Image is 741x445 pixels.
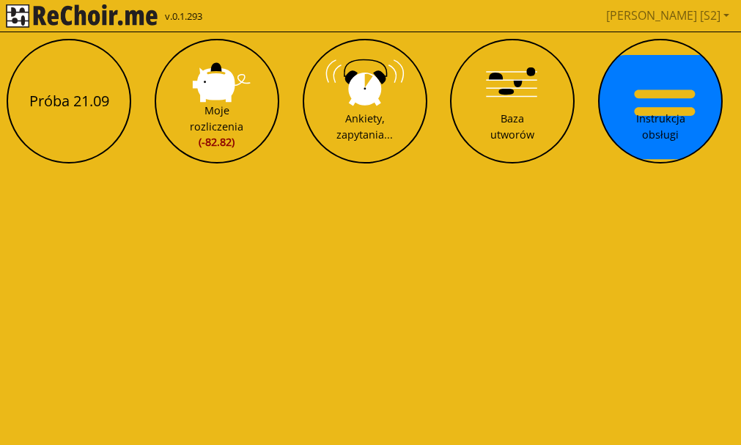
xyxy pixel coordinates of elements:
div: Moje rozliczenia [190,103,243,150]
button: Baza utworów [450,39,575,163]
div: Instrukcja obsługi [636,111,685,142]
div: Ankiety, zapytania... [336,111,393,142]
div: Baza utworów [490,111,534,142]
button: Próba 21.09 [7,39,131,163]
button: Ankiety, zapytania... [303,39,427,163]
button: Instrukcja obsługi [598,39,723,163]
img: rekłajer mi [6,4,158,28]
button: Moje rozliczenia(-82.82) [155,39,279,163]
span: (-82.82) [190,134,243,150]
span: v.0.1.293 [165,10,202,24]
a: [PERSON_NAME] [S2] [600,1,735,30]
